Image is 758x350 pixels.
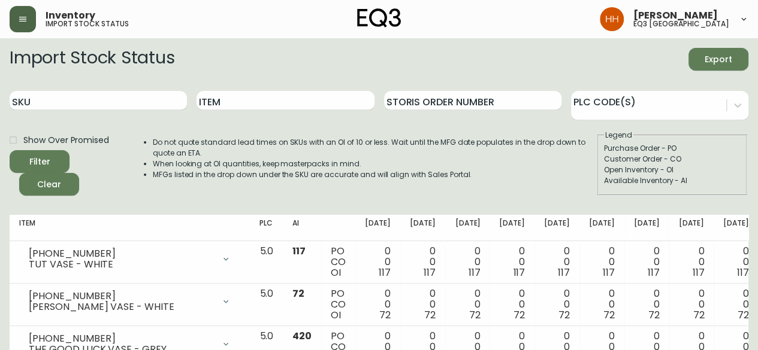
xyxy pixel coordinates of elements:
[424,266,436,279] span: 117
[604,130,633,141] legend: Legend
[692,266,704,279] span: 117
[544,288,570,321] div: 0 0
[23,134,109,147] span: Show Over Promised
[558,266,570,279] span: 117
[445,215,490,241] th: [DATE]
[558,308,570,322] span: 72
[698,52,739,67] span: Export
[579,215,624,241] th: [DATE]
[19,288,240,315] div: [PHONE_NUMBER][PERSON_NAME] VASE - WHITE
[19,173,79,196] button: Clear
[331,246,346,278] div: PO CO
[379,308,391,322] span: 72
[292,329,312,343] span: 420
[723,288,749,321] div: 0 0
[355,215,400,241] th: [DATE]
[669,215,714,241] th: [DATE]
[153,137,596,159] li: Do not quote standard lead times on SKUs with an OI of 10 or less. Wait until the MFG date popula...
[400,215,445,241] th: [DATE]
[455,246,481,278] div: 0 0
[410,288,436,321] div: 0 0
[737,266,749,279] span: 117
[678,246,704,278] div: 0 0
[46,11,95,20] span: Inventory
[250,284,283,326] td: 5.0
[634,288,660,321] div: 0 0
[634,246,660,278] div: 0 0
[469,308,481,322] span: 72
[603,308,615,322] span: 72
[589,246,615,278] div: 0 0
[19,246,240,272] div: [PHONE_NUMBER]TUT VASE - WHITE
[455,288,481,321] div: 0 0
[648,266,660,279] span: 117
[29,333,214,344] div: [PHONE_NUMBER]
[292,244,306,258] span: 117
[10,215,250,241] th: Item
[29,248,214,259] div: [PHONE_NUMBER]
[365,288,391,321] div: 0 0
[544,246,570,278] div: 0 0
[331,308,341,322] span: OI
[648,308,660,322] span: 72
[604,154,741,165] div: Customer Order - CO
[589,288,615,321] div: 0 0
[410,246,436,278] div: 0 0
[292,287,304,300] span: 72
[331,288,346,321] div: PO CO
[29,177,70,192] span: Clear
[10,150,70,173] button: Filter
[379,266,391,279] span: 117
[513,266,525,279] span: 117
[633,20,729,28] h5: eq3 [GEOGRAPHIC_DATA]
[331,266,341,279] span: OI
[490,215,534,241] th: [DATE]
[604,175,741,186] div: Available Inventory - AI
[624,215,669,241] th: [DATE]
[29,259,214,270] div: TUT VASE - WHITE
[10,48,174,71] h2: Import Stock Status
[29,291,214,302] div: [PHONE_NUMBER]
[604,165,741,175] div: Open Inventory - OI
[250,215,283,241] th: PLC
[633,11,718,20] span: [PERSON_NAME]
[534,215,579,241] th: [DATE]
[365,246,391,278] div: 0 0
[693,308,704,322] span: 72
[153,159,596,169] li: When looking at OI quantities, keep masterpacks in mind.
[604,143,741,154] div: Purchase Order - PO
[250,241,283,284] td: 5.0
[678,288,704,321] div: 0 0
[514,308,525,322] span: 72
[424,308,436,322] span: 72
[29,302,214,312] div: [PERSON_NAME] VASE - WHITE
[357,8,401,28] img: logo
[153,169,596,180] li: MFGs listed in the drop down under the SKU are accurate and will align with Sales Portal.
[723,246,749,278] div: 0 0
[46,20,129,28] h5: import stock status
[283,215,321,241] th: AI
[469,266,481,279] span: 117
[738,308,749,322] span: 72
[499,246,525,278] div: 0 0
[600,7,624,31] img: 6b766095664b4c6b511bd6e414aa3971
[603,266,615,279] span: 117
[688,48,748,71] button: Export
[499,288,525,321] div: 0 0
